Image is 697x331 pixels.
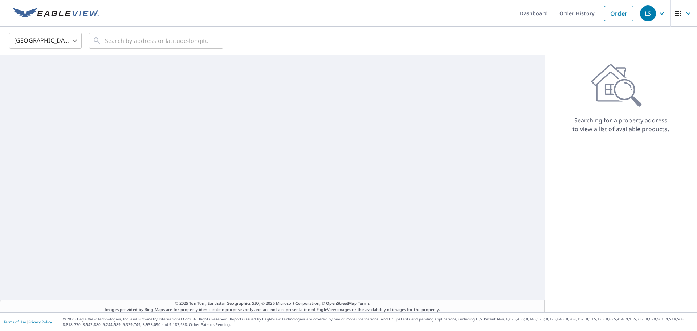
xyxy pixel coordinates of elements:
[105,31,208,51] input: Search by address or latitude-longitude
[63,316,693,327] p: © 2025 Eagle View Technologies, Inc. and Pictometry International Corp. All Rights Reserved. Repo...
[13,8,99,19] img: EV Logo
[175,300,370,307] span: © 2025 TomTom, Earthstar Geographics SIO, © 2025 Microsoft Corporation, ©
[640,5,656,21] div: LS
[604,6,633,21] a: Order
[572,116,669,133] p: Searching for a property address to view a list of available products.
[4,319,26,324] a: Terms of Use
[358,300,370,306] a: Terms
[326,300,356,306] a: OpenStreetMap
[28,319,52,324] a: Privacy Policy
[9,31,82,51] div: [GEOGRAPHIC_DATA]
[4,320,52,324] p: |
